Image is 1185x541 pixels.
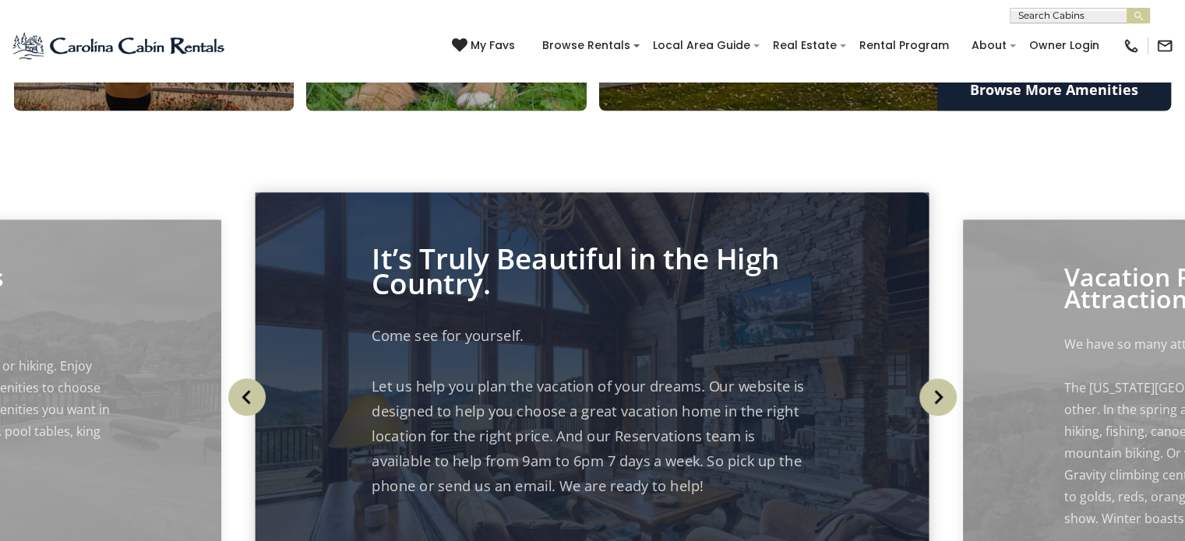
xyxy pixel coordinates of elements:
a: Browse More Amenities [937,69,1171,111]
a: Real Estate [765,33,845,58]
img: mail-regular-black.png [1156,37,1173,54]
a: Owner Login [1021,33,1107,58]
img: arrow [228,378,266,416]
img: Blue-2.png [12,30,227,61]
img: phone-regular-black.png [1123,37,1140,54]
p: It’s Truly Beautiful in the High Country. [372,246,813,296]
button: Next [913,362,964,432]
button: Previous [221,362,272,432]
a: About [964,33,1014,58]
span: My Favs [471,37,515,54]
a: Local Area Guide [645,33,758,58]
a: Rental Program [852,33,957,58]
p: Come see for yourself. Let us help you plan the vacation of your dreams. Our website is designed ... [372,323,813,498]
img: arrow [919,378,957,416]
a: My Favs [452,37,519,54]
a: Browse Rentals [534,33,638,58]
